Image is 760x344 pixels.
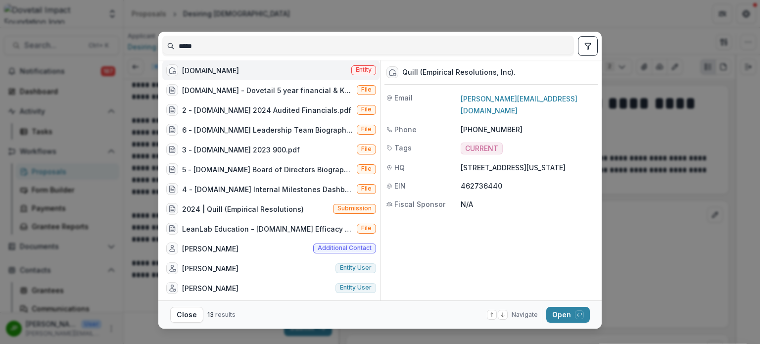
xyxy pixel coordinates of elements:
span: 13 [207,311,214,318]
button: Close [170,307,203,323]
span: Entity user [340,284,372,291]
span: EIN [394,181,406,191]
span: Submission [337,205,372,212]
a: [PERSON_NAME][EMAIL_ADDRESS][DOMAIN_NAME] [461,95,577,115]
div: [PERSON_NAME] [182,283,238,294]
span: Additional contact [318,245,372,251]
span: HQ [394,162,405,173]
span: File [361,126,372,133]
p: [PHONE_NUMBER] [461,124,596,135]
div: 6 - [DOMAIN_NAME] Leadership Team Biographies.pdf [182,125,353,135]
div: [PERSON_NAME] [182,244,238,254]
div: 2 - [DOMAIN_NAME] 2024 Audited Financials.pdf [182,105,351,115]
span: File [361,146,372,152]
span: Phone [394,124,417,135]
p: [STREET_ADDRESS][US_STATE] [461,162,596,173]
button: toggle filters [578,36,598,56]
div: 3 - [DOMAIN_NAME] 2023 900.pdf [182,145,300,155]
div: Quill (Empirical Resolutions, Inc). [402,68,516,77]
div: 4 - [DOMAIN_NAME] Internal Milestones Dashboard - 2025.pdf [182,184,353,195]
p: 462736440 [461,181,596,191]
span: Navigate [512,310,538,319]
span: Entity user [340,264,372,271]
span: File [361,225,372,232]
span: File [361,165,372,172]
span: CURRENT [465,145,498,153]
span: File [361,185,372,192]
div: 5 - [DOMAIN_NAME] Board of Directors Biographies.pdf [182,164,353,175]
span: File [361,106,372,113]
span: Tags [394,143,412,153]
span: Fiscal Sponsor [394,199,445,209]
div: [PERSON_NAME] [182,263,238,274]
span: results [215,311,236,318]
div: LeanLab Education - [DOMAIN_NAME] Efficacy Study - ESSA Tier III Efficacy Report On The Impact of... [182,224,353,234]
div: [DOMAIN_NAME] - Dovetail 5 year financial & KPIs reporting template_Final_2025.xlsx [182,85,353,96]
span: Email [394,93,413,103]
div: [DOMAIN_NAME] [182,65,239,76]
button: Open [546,307,590,323]
p: N/A [461,199,596,209]
div: 2024 | Quill (Empirical Resolutions) [182,204,304,214]
span: File [361,86,372,93]
span: Entity [356,66,372,73]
